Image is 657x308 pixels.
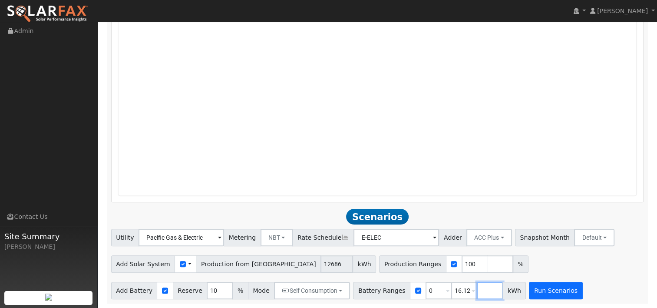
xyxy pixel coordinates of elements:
[292,229,354,246] span: Rate Schedule
[346,209,408,224] span: Scenarios
[529,282,582,299] button: Run Scenarios
[353,282,410,299] span: Battery Ranges
[7,5,88,23] img: SolarFax
[232,282,248,299] span: %
[502,282,526,299] span: kWh
[111,229,139,246] span: Utility
[139,229,224,246] input: Select a Utility
[4,242,93,251] div: [PERSON_NAME]
[111,282,158,299] span: Add Battery
[515,229,575,246] span: Snapshot Month
[224,229,261,246] span: Metering
[45,294,52,301] img: retrieve
[196,255,321,273] span: Production from [GEOGRAPHIC_DATA]
[513,255,528,273] span: %
[261,229,293,246] button: NBT
[111,255,175,273] span: Add Solar System
[248,282,274,299] span: Mode
[4,231,93,242] span: Site Summary
[274,282,350,299] button: Self Consumption
[439,229,467,246] span: Adder
[379,255,446,273] span: Production Ranges
[574,229,614,246] button: Default
[173,282,208,299] span: Reserve
[597,7,648,14] span: [PERSON_NAME]
[466,229,512,246] button: ACC Plus
[353,229,439,246] input: Select a Rate Schedule
[353,255,376,273] span: kWh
